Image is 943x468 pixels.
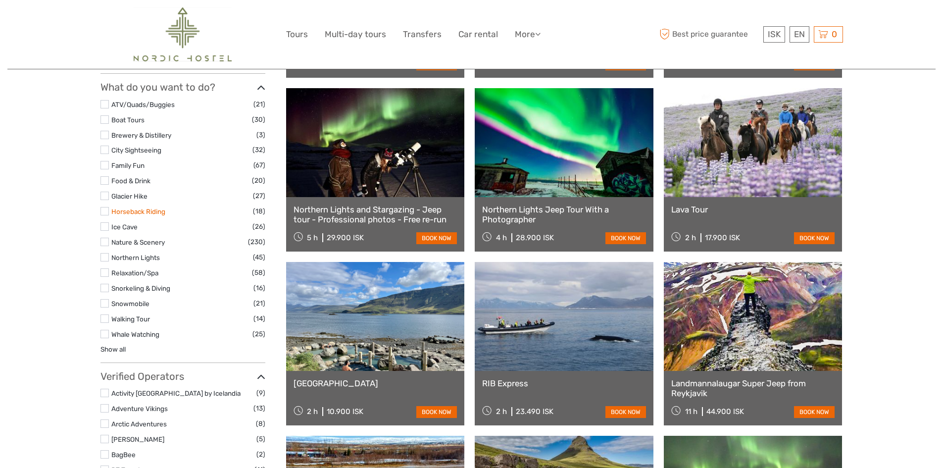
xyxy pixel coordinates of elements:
span: (21) [253,298,265,309]
h3: What do you want to do? [100,81,265,93]
span: (32) [252,144,265,156]
span: (30) [252,114,265,125]
div: 10.900 ISK [327,407,363,416]
a: Horseback Riding [111,208,165,215]
a: Food & Drink [111,177,150,185]
a: Snorkeling & Diving [111,284,170,292]
span: 5 h [307,233,318,242]
a: Boat Tours [111,116,145,124]
span: ISK [768,29,781,39]
a: book now [416,232,457,244]
a: Walking Tour [111,315,150,323]
div: 17.900 ISK [705,233,740,242]
span: (9) [256,387,265,399]
span: 4 h [496,233,507,242]
span: (45) [253,252,265,263]
a: Activity [GEOGRAPHIC_DATA] by Icelandia [111,389,241,397]
p: We're away right now. Please check back later! [14,17,112,25]
a: RIB Express [482,378,646,388]
div: 29.900 ISK [327,233,364,242]
a: Car rental [458,27,498,42]
a: ATV/Quads/Buggies [111,101,175,108]
span: (67) [253,159,265,171]
span: (8) [256,418,265,429]
a: Family Fun [111,161,145,169]
span: 2 h [496,407,507,416]
a: Northern Lights and Stargazing - Jeep tour - Professional photos - Free re-run [294,205,457,225]
a: Landmannalaugar Super Jeep from Reykjavik [671,378,835,399]
span: (3) [256,129,265,141]
a: book now [605,406,646,418]
span: (25) [252,328,265,340]
span: (14) [253,313,265,324]
span: (26) [252,221,265,232]
span: 0 [830,29,839,39]
span: 2 h [685,233,696,242]
h3: Verified Operators [100,370,265,382]
a: book now [605,232,646,244]
span: 2 h [307,407,318,416]
a: Nature & Scenery [111,238,165,246]
div: 23.490 ISK [516,407,553,416]
span: (21) [253,99,265,110]
a: Whale Watching [111,330,159,338]
a: Arctic Adventures [111,420,167,428]
a: Brewery & Distillery [111,131,171,139]
span: (13) [253,403,265,414]
span: (2) [256,449,265,460]
a: Glacier Hike [111,192,148,200]
a: BagBee [111,451,136,459]
span: (16) [253,282,265,294]
a: Ice Cave [111,223,138,231]
a: Transfers [403,27,442,42]
a: Multi-day tours [325,27,386,42]
a: More [515,27,541,42]
button: Open LiveChat chat widget [114,15,126,27]
a: Show all [100,345,126,353]
a: Adventure Vikings [111,405,168,413]
span: (27) [253,190,265,202]
div: EN [790,26,809,43]
a: book now [416,406,457,418]
div: 28.900 ISK [516,233,554,242]
a: [PERSON_NAME] [111,435,164,443]
span: Best price guarantee [657,26,761,43]
span: (58) [252,267,265,278]
a: City Sightseeing [111,146,161,154]
span: (230) [248,236,265,248]
span: 11 h [685,407,697,416]
img: 2454-61f15230-a6bf-4303-aa34-adabcbdb58c5_logo_big.png [134,7,232,61]
span: (5) [256,433,265,445]
a: book now [794,232,835,244]
a: Northern Lights Jeep Tour With a Photographer [482,205,646,225]
a: Lava Tour [671,205,835,214]
span: (20) [252,175,265,186]
a: book now [794,406,835,418]
a: Northern Lights [111,254,160,261]
a: Relaxation/Spa [111,269,158,277]
a: [GEOGRAPHIC_DATA] [294,378,457,388]
span: (18) [253,206,265,217]
a: Snowmobile [111,300,149,308]
a: Tours [286,27,308,42]
div: 44.900 ISK [706,407,744,416]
